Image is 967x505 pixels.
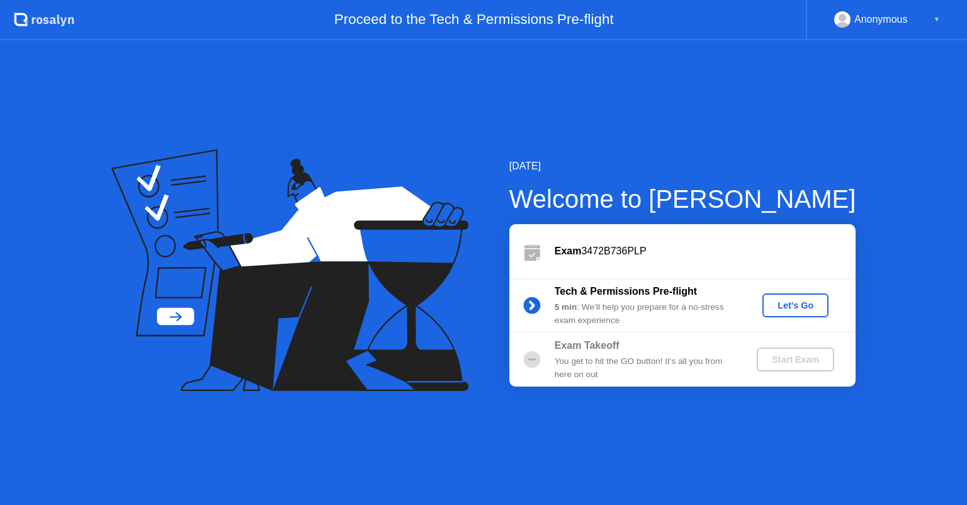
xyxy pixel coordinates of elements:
[555,302,577,312] b: 5 min
[555,355,736,381] div: You get to hit the GO button! It’s all you from here on out
[934,11,940,28] div: ▼
[555,286,697,297] b: Tech & Permissions Pre-flight
[762,293,828,317] button: Let's Go
[555,301,736,327] div: : We’ll help you prepare for a no-stress exam experience
[555,244,856,259] div: 3472B736PLP
[767,300,823,310] div: Let's Go
[509,159,856,174] div: [DATE]
[757,348,834,372] button: Start Exam
[854,11,908,28] div: Anonymous
[555,340,619,351] b: Exam Takeoff
[509,180,856,218] div: Welcome to [PERSON_NAME]
[555,246,582,256] b: Exam
[762,355,829,365] div: Start Exam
